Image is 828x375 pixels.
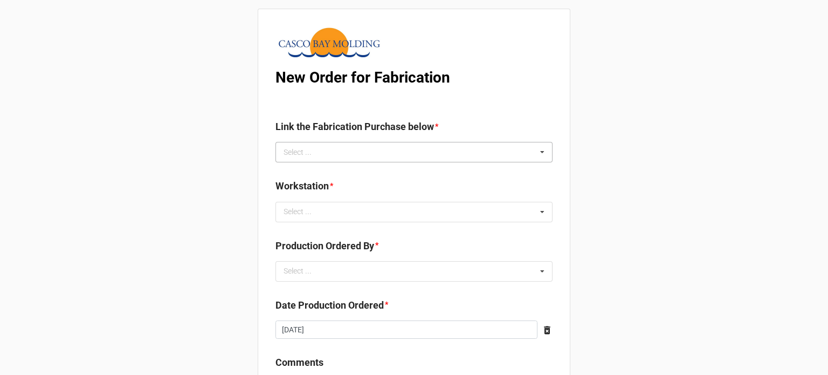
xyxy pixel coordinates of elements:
div: Select ... [281,265,327,277]
label: Workstation [275,179,329,194]
b: New Order for Fabrication [275,69,450,86]
input: Date [275,321,537,339]
label: Date Production Ordered [275,298,384,313]
div: Select ... [281,206,327,218]
label: Comments [275,355,323,370]
img: WLOM3G2N4R%2FCasco%20Bay%20Logo%20Image.png [275,26,383,62]
div: Select ... [281,146,327,159]
label: Link the Fabrication Purchase below [275,119,434,134]
label: Production Ordered By [275,238,374,254]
